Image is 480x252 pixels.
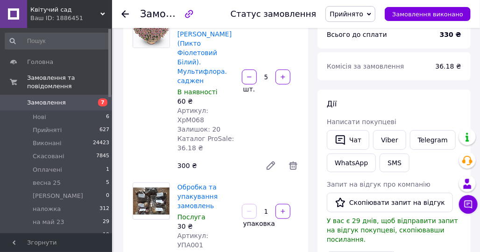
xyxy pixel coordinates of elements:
div: шт. [241,84,256,94]
span: Оплачені [33,166,62,174]
span: Каталог ProSale: 36.18 ₴ [177,135,234,152]
span: Скасовані [33,152,64,161]
span: 0 [106,192,109,200]
span: Замовлення виконано [392,11,463,18]
button: SMS [380,154,409,172]
span: 29 [103,218,109,226]
span: 19 [103,231,109,239]
span: 7 [98,98,107,106]
span: 312 [99,205,109,213]
button: Чат [327,130,369,150]
span: Замовлення [27,98,66,107]
span: Комісія за замовлення [327,63,404,70]
a: Telegram [410,130,456,150]
span: Нові [33,113,46,121]
span: [PERSON_NAME] [33,192,83,200]
a: WhatsApp [327,154,376,172]
input: Пошук [5,33,110,49]
span: наложка [33,205,61,213]
span: Прийняті [33,126,62,134]
span: Замовлення та повідомлення [27,74,112,91]
span: на осень [33,231,61,239]
img: Обробка та упакування замовлень [133,188,169,215]
span: весна 25 [33,179,61,187]
div: Статус замовлення [231,9,317,19]
a: Viber [373,130,406,150]
span: Запит на відгук про компанію [327,181,431,188]
button: Замовлення виконано [385,7,471,21]
span: Виконані [33,139,62,147]
div: Ваш ID: 1886451 [30,14,112,22]
div: Повернутися назад [121,9,129,19]
span: Замовлення [140,8,203,20]
a: Обробка та упакування замовлень [177,183,218,210]
span: 24423 [93,139,109,147]
a: Редагувати [261,156,280,175]
span: 36.18 ₴ [436,63,461,70]
span: 1 [106,166,109,174]
span: У вас є 29 днів, щоб відправити запит на відгук покупцеві, скопіювавши посилання. [327,217,458,243]
span: Залишок: 20 [177,126,220,133]
span: В наявності [177,88,218,96]
span: Головна [27,58,53,66]
span: Прийнято [330,10,363,18]
a: Хризантема Picto [PERSON_NAME] (Пикто Фіолетовий Білий). Мультифлора. саджен [177,12,232,84]
span: на май 23 [33,218,64,226]
span: 627 [99,126,109,134]
div: 60 ₴ [177,97,234,106]
div: 30 ₴ [177,222,234,231]
span: Артикул: УПА001 [177,232,208,249]
button: Чат з покупцем [459,195,478,214]
span: Квітучий сад [30,6,100,14]
span: 7845 [96,152,109,161]
span: Артикул: ХрМ068 [177,107,208,124]
button: Скопіювати запит на відгук [327,193,453,212]
span: 6 [106,113,109,121]
span: Написати покупцеві [327,118,396,126]
span: Послуга [177,213,205,221]
span: Видалити [288,160,299,171]
span: 5 [106,179,109,187]
div: упаковка [241,219,276,228]
div: 300 ₴ [174,159,258,172]
span: Дії [327,99,337,108]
